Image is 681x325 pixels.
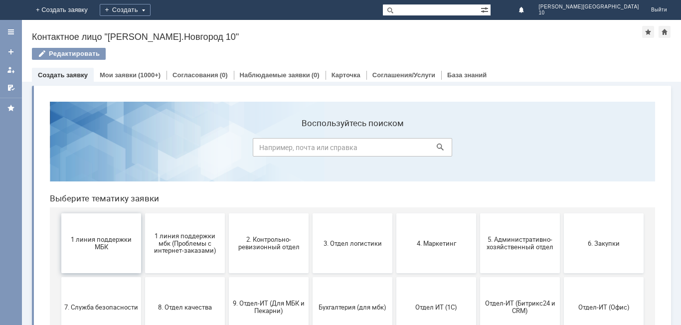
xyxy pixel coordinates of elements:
[659,26,671,38] div: Сделать домашней страницей
[3,80,19,96] a: Мои согласования
[354,120,434,179] button: 4. Маркетинг
[447,71,487,79] a: База знаний
[372,71,435,79] a: Соглашения/Услуги
[32,32,642,42] div: Контактное лицо "[PERSON_NAME].Новгород 10"
[525,146,599,153] span: 6. Закупки
[172,71,218,79] a: Согласования
[271,183,350,243] button: Бухгалтерия (для мбк)
[106,138,180,161] span: 1 линия поддержки мбк (Проблемы с интернет-заказами)
[187,247,267,307] button: Это соглашение не активно!
[357,209,431,217] span: Отдел ИТ (1С)
[106,273,180,281] span: Франчайзинг
[38,71,88,79] a: Создать заявку
[138,71,161,79] div: (1000+)
[274,266,347,288] span: [PERSON_NAME]. Услуги ИТ для МБК (оформляет L1)
[211,24,410,34] label: Воспользуйтесь поиском
[190,206,264,221] span: 9. Отдел-ИТ (Для МБК и Пекарни)
[22,209,96,217] span: 7. Служба безопасности
[438,183,518,243] button: Отдел-ИТ (Битрикс24 и CRM)
[354,183,434,243] button: Отдел ИТ (1С)
[274,209,347,217] span: Бухгалтерия (для мбк)
[190,142,264,157] span: 2. Контрольно-ревизионный отдел
[103,120,183,179] button: 1 линия поддержки мбк (Проблемы с интернет-заказами)
[271,120,350,179] button: 3. Отдел логистики
[481,4,491,14] span: Расширенный поиск
[8,100,613,110] header: Выберите тематику заявки
[522,120,602,179] button: 6. Закупки
[539,4,639,10] span: [PERSON_NAME][GEOGRAPHIC_DATA]
[187,120,267,179] button: 2. Контрольно-ревизионный отдел
[3,62,19,78] a: Мои заявки
[100,4,151,16] div: Создать
[525,209,599,217] span: Отдел-ИТ (Офис)
[220,71,228,79] div: (0)
[211,44,410,63] input: Например, почта или справка
[271,247,350,307] button: [PERSON_NAME]. Услуги ИТ для МБК (оформляет L1)
[539,10,639,16] span: 10
[441,142,515,157] span: 5. Административно-хозяйственный отдел
[354,247,434,307] button: не актуален
[19,247,99,307] button: Финансовый отдел
[522,183,602,243] button: Отдел-ИТ (Офис)
[357,146,431,153] span: 4. Маркетинг
[438,120,518,179] button: 5. Административно-хозяйственный отдел
[22,142,96,157] span: 1 линия поддержки МБК
[103,247,183,307] button: Франчайзинг
[190,270,264,285] span: Это соглашение не активно!
[357,273,431,281] span: не актуален
[106,209,180,217] span: 8. Отдел качества
[240,71,310,79] a: Наблюдаемые заявки
[103,183,183,243] button: 8. Отдел качества
[22,273,96,281] span: Финансовый отдел
[642,26,654,38] div: Добавить в избранное
[187,183,267,243] button: 9. Отдел-ИТ (Для МБК и Пекарни)
[332,71,360,79] a: Карточка
[312,71,320,79] div: (0)
[19,183,99,243] button: 7. Служба безопасности
[274,146,347,153] span: 3. Отдел логистики
[100,71,137,79] a: Мои заявки
[19,120,99,179] button: 1 линия поддержки МБК
[3,44,19,60] a: Создать заявку
[441,206,515,221] span: Отдел-ИТ (Битрикс24 и CRM)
